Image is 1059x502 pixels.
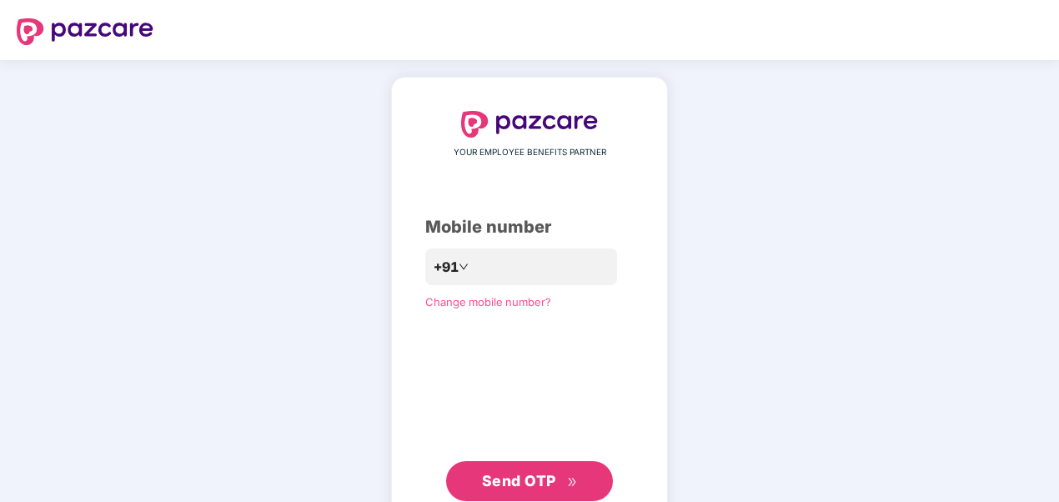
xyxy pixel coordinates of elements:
button: Send OTPdouble-right [446,461,613,501]
span: Send OTP [482,472,556,489]
img: logo [17,18,153,45]
span: down [459,262,469,272]
div: Mobile number [425,214,634,240]
span: YOUR EMPLOYEE BENEFITS PARTNER [454,146,606,159]
span: +91 [434,257,459,278]
span: double-right [567,477,578,488]
a: Change mobile number? [425,295,551,309]
img: logo [461,111,598,138]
